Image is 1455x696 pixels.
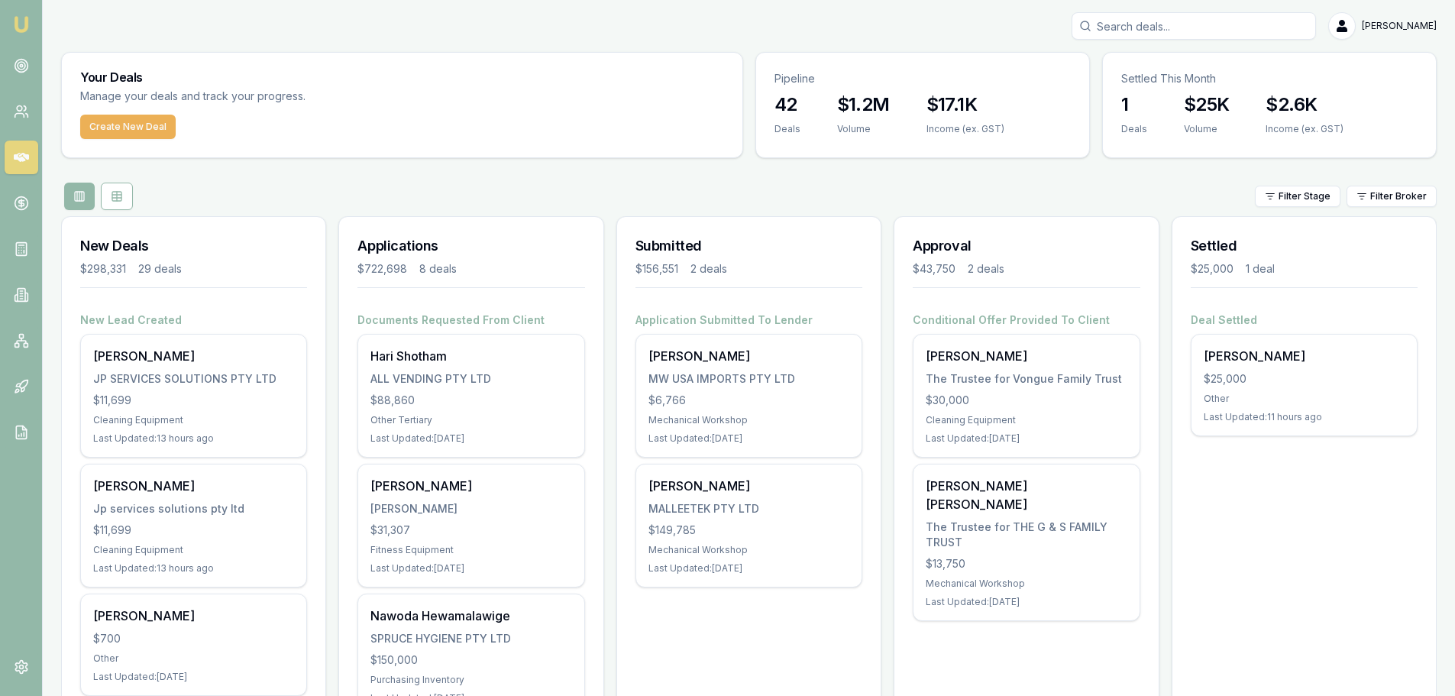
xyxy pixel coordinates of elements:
h4: Conditional Offer Provided To Client [913,312,1140,328]
span: Filter Stage [1279,190,1331,202]
div: $31,307 [370,523,571,538]
div: 2 deals [690,261,727,277]
div: $150,000 [370,652,571,668]
div: Deals [774,123,800,135]
div: Other Tertiary [370,414,571,426]
div: $11,699 [93,393,294,408]
img: emu-icon-u.png [12,15,31,34]
button: Filter Stage [1255,186,1340,207]
h3: Applications [357,235,584,257]
div: Deals [1121,123,1147,135]
div: Mechanical Workshop [648,414,849,426]
div: Last Updated: [DATE] [370,432,571,445]
h4: New Lead Created [80,312,307,328]
div: Cleaning Equipment [93,544,294,556]
div: [PERSON_NAME] [93,607,294,625]
div: MALLEETEK PTY LTD [648,501,849,516]
p: Manage your deals and track your progress. [80,88,471,105]
div: [PERSON_NAME] [PERSON_NAME] [926,477,1127,513]
div: $298,331 [80,261,126,277]
h3: 1 [1121,92,1147,117]
div: [PERSON_NAME] [648,477,849,495]
div: 29 deals [138,261,182,277]
div: Jp services solutions pty ltd [93,501,294,516]
h4: Deal Settled [1191,312,1418,328]
div: [PERSON_NAME] [648,347,849,365]
p: Pipeline [774,71,1071,86]
div: Last Updated: 13 hours ago [93,562,294,575]
button: Create New Deal [80,115,176,139]
span: Filter Broker [1370,190,1427,202]
button: Filter Broker [1347,186,1437,207]
div: $25,000 [1204,371,1405,387]
div: Mechanical Workshop [926,578,1127,590]
input: Search deals [1072,12,1316,40]
div: $11,699 [93,523,294,538]
div: [PERSON_NAME] [926,347,1127,365]
h3: $2.6K [1266,92,1343,117]
div: $149,785 [648,523,849,538]
div: SPRUCE HYGIENE PTY LTD [370,631,571,646]
div: $25,000 [1191,261,1234,277]
div: Other [1204,393,1405,405]
div: 8 deals [419,261,457,277]
div: [PERSON_NAME] [93,347,294,365]
h3: $17.1K [926,92,1004,117]
span: [PERSON_NAME] [1362,20,1437,32]
div: The Trustee for THE G & S FAMILY TRUST [926,520,1127,550]
div: Last Updated: [DATE] [926,596,1127,608]
div: Last Updated: [DATE] [93,671,294,683]
div: Last Updated: [DATE] [926,432,1127,445]
div: Last Updated: 13 hours ago [93,432,294,445]
h3: Settled [1191,235,1418,257]
div: Fitness Equipment [370,544,571,556]
div: Cleaning Equipment [93,414,294,426]
div: ALL VENDING PTY LTD [370,371,571,387]
div: Last Updated: [DATE] [370,562,571,575]
div: $700 [93,631,294,646]
div: Cleaning Equipment [926,414,1127,426]
div: $722,698 [357,261,407,277]
div: Volume [1184,123,1230,135]
div: Last Updated: [DATE] [648,562,849,575]
div: $43,750 [913,261,955,277]
div: Volume [837,123,890,135]
h3: 42 [774,92,800,117]
div: [PERSON_NAME] [93,477,294,495]
h4: Application Submitted To Lender [635,312,862,328]
h3: New Deals [80,235,307,257]
h3: $1.2M [837,92,890,117]
h3: Approval [913,235,1140,257]
div: Mechanical Workshop [648,544,849,556]
div: 2 deals [968,261,1004,277]
div: Purchasing Inventory [370,674,571,686]
div: Income (ex. GST) [1266,123,1343,135]
div: $13,750 [926,556,1127,571]
div: Other [93,652,294,665]
div: Hari Shotham [370,347,571,365]
h3: Your Deals [80,71,724,83]
div: MW USA IMPORTS PTY LTD [648,371,849,387]
div: $88,860 [370,393,571,408]
div: Income (ex. GST) [926,123,1004,135]
div: Last Updated: 11 hours ago [1204,411,1405,423]
div: Nawoda Hewamalawige [370,607,571,625]
div: [PERSON_NAME] [1204,347,1405,365]
div: Last Updated: [DATE] [648,432,849,445]
div: 1 deal [1246,261,1275,277]
h4: Documents Requested From Client [357,312,584,328]
h3: Submitted [635,235,862,257]
div: The Trustee for Vongue Family Trust [926,371,1127,387]
h3: $25K [1184,92,1230,117]
div: JP SERVICES SOLUTIONS PTY LTD [93,371,294,387]
div: [PERSON_NAME] [370,501,571,516]
p: Settled This Month [1121,71,1418,86]
div: [PERSON_NAME] [370,477,571,495]
div: $156,551 [635,261,678,277]
div: $30,000 [926,393,1127,408]
div: $6,766 [648,393,849,408]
